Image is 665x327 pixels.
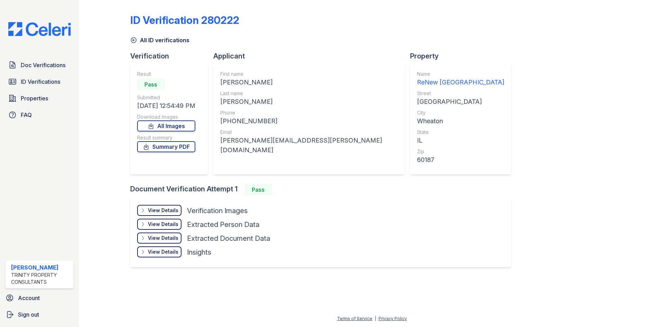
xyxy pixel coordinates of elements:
[220,109,398,116] div: Phone
[220,129,398,136] div: Email
[187,247,211,257] div: Insights
[213,51,410,61] div: Applicant
[417,116,504,126] div: Wheaton
[137,113,195,120] div: Download Images
[187,220,259,229] div: Extracted Person Data
[417,97,504,107] div: [GEOGRAPHIC_DATA]
[379,316,407,321] a: Privacy Policy
[417,71,504,78] div: Name
[130,14,239,26] div: ID Verification 280222
[187,206,248,216] div: Verification Images
[337,316,372,321] a: Terms of Service
[417,129,504,136] div: State
[6,91,73,105] a: Properties
[6,58,73,72] a: Doc Verifications
[137,71,195,78] div: Result
[130,184,517,195] div: Document Verification Attempt 1
[6,75,73,89] a: ID Verifications
[3,291,76,305] a: Account
[417,71,504,87] a: Name ReNew [GEOGRAPHIC_DATA]
[137,120,195,131] a: All Images
[417,136,504,145] div: IL
[220,78,398,87] div: [PERSON_NAME]
[130,36,189,44] a: All ID verifications
[410,51,517,61] div: Property
[148,207,178,214] div: View Details
[417,155,504,165] div: 60187
[137,79,165,90] div: Pass
[220,71,398,78] div: First name
[417,90,504,97] div: Street
[417,109,504,116] div: City
[3,22,76,36] img: CE_Logo_Blue-a8612792a0a2168367f1c8372b55b34899dd931a85d93a1a3d3e32e68fde9ad4.png
[137,141,195,152] a: Summary PDF
[220,97,398,107] div: [PERSON_NAME]
[220,90,398,97] div: Last name
[148,221,178,228] div: View Details
[130,51,213,61] div: Verification
[187,234,270,243] div: Extracted Document Data
[148,248,178,255] div: View Details
[18,310,39,319] span: Sign out
[18,294,40,302] span: Account
[137,101,195,111] div: [DATE] 12:54:49 PM
[417,148,504,155] div: Zip
[21,94,48,102] span: Properties
[6,108,73,122] a: FAQ
[11,263,71,272] div: [PERSON_NAME]
[3,308,76,321] a: Sign out
[148,235,178,242] div: View Details
[245,184,272,195] div: Pass
[417,78,504,87] div: ReNew [GEOGRAPHIC_DATA]
[11,272,71,285] div: Trinity Property Consultants
[21,78,60,86] span: ID Verifications
[21,111,32,119] span: FAQ
[220,136,398,155] div: [PERSON_NAME][EMAIL_ADDRESS][PERSON_NAME][DOMAIN_NAME]
[375,316,376,321] div: |
[137,94,195,101] div: Submitted
[137,134,195,141] div: Result summary
[21,61,65,69] span: Doc Verifications
[220,116,398,126] div: [PHONE_NUMBER]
